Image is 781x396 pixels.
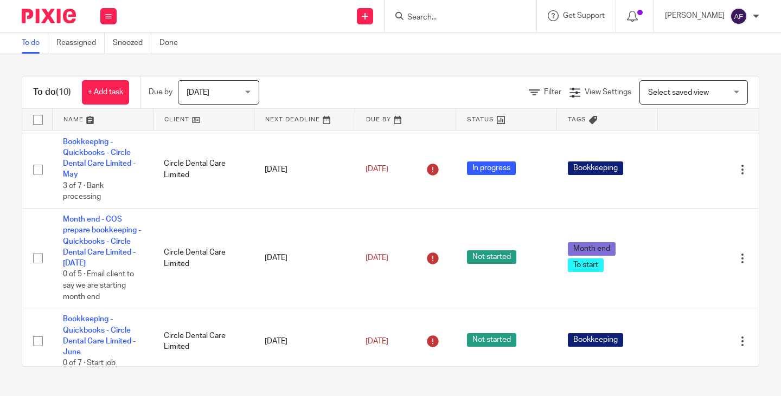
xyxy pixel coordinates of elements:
[366,337,388,345] span: [DATE]
[153,308,254,375] td: Circle Dental Care Limited
[254,131,355,208] td: [DATE]
[63,271,134,301] span: 0 of 5 · Email client to say we are starting month end
[153,208,254,308] td: Circle Dental Care Limited
[63,315,136,356] a: Bookkeeping - Quickbooks - Circle Dental Care Limited - June
[568,161,623,175] span: Bookkeeping
[63,216,141,267] a: Month end - COS prepare bookkeeping - Quickbooks - Circle Dental Care Limited - [DATE]
[149,87,172,98] p: Due by
[33,87,71,98] h1: To do
[568,333,623,347] span: Bookkeeping
[113,33,151,54] a: Snoozed
[187,89,209,96] span: [DATE]
[366,254,388,262] span: [DATE]
[82,80,129,105] a: + Add task
[730,8,747,25] img: svg%3E
[665,10,725,21] p: [PERSON_NAME]
[22,9,76,23] img: Pixie
[22,33,48,54] a: To do
[159,33,186,54] a: Done
[585,88,631,96] span: View Settings
[563,12,605,20] span: Get Support
[467,250,516,264] span: Not started
[544,88,561,96] span: Filter
[153,131,254,208] td: Circle Dental Care Limited
[254,308,355,375] td: [DATE]
[568,116,586,122] span: Tags
[568,258,604,272] span: To start
[63,360,116,367] span: 0 of 7 · Start job
[56,33,105,54] a: Reassigned
[254,208,355,308] td: [DATE]
[56,88,71,96] span: (10)
[467,161,516,175] span: In progress
[467,333,516,347] span: Not started
[63,182,104,201] span: 3 of 7 · Bank processing
[648,89,709,96] span: Select saved view
[568,242,616,256] span: Month end
[366,166,388,173] span: [DATE]
[406,13,504,23] input: Search
[63,138,136,179] a: Bookkeeping - Quickbooks - Circle Dental Care Limited - May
